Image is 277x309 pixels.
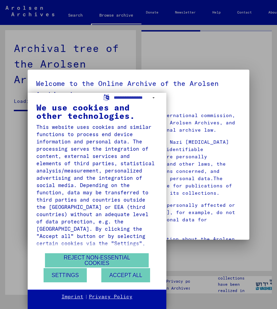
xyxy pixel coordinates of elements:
a: Imprint [62,293,83,300]
button: Reject non-essential cookies [45,253,149,267]
div: This website uses cookies and similar functions to process end device information and personal da... [36,123,158,283]
button: Settings [44,268,87,282]
button: Accept all [101,268,150,282]
div: We use cookies and other technologies. [36,103,158,120]
a: Privacy Policy [89,293,132,300]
